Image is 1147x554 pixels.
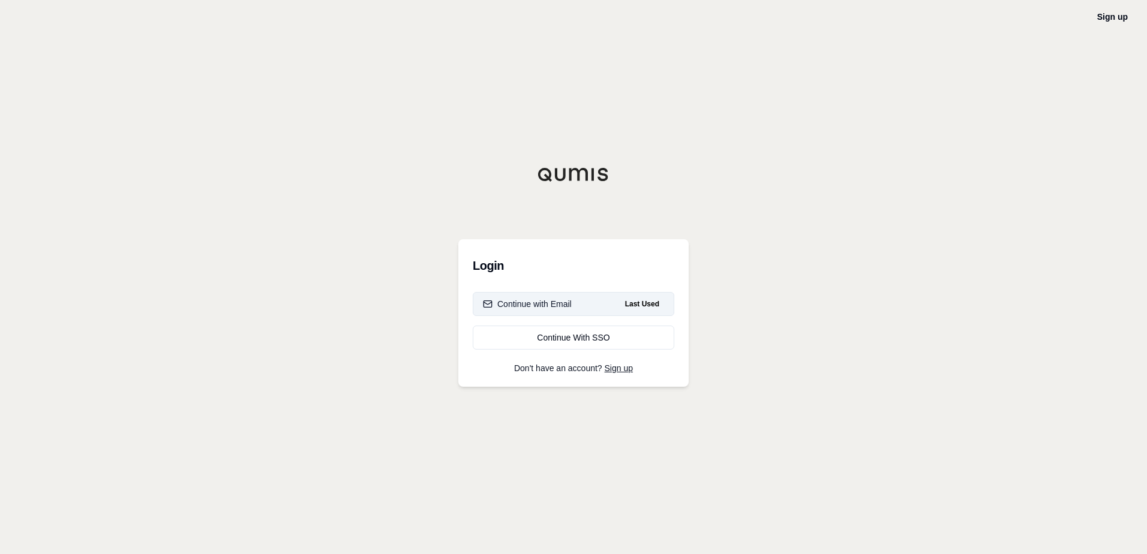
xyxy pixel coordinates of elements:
[538,167,609,182] img: Qumis
[473,254,674,278] h3: Login
[1097,12,1128,22] a: Sign up
[473,364,674,372] p: Don't have an account?
[473,326,674,350] a: Continue With SSO
[473,292,674,316] button: Continue with EmailLast Used
[605,363,633,373] a: Sign up
[483,298,572,310] div: Continue with Email
[620,297,664,311] span: Last Used
[483,332,664,344] div: Continue With SSO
